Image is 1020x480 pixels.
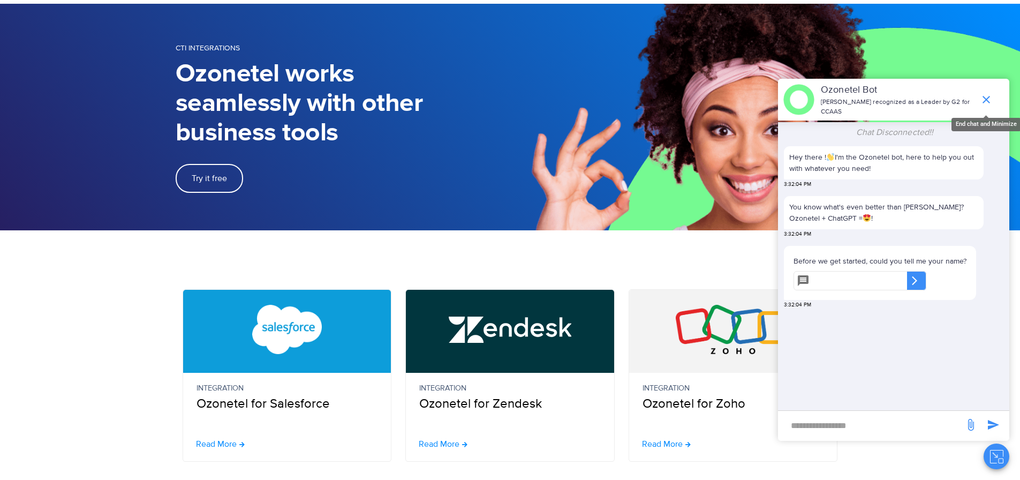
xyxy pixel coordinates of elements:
span: 3:32:04 PM [784,301,811,309]
p: [PERSON_NAME] recognized as a Leader by G2 for CCAAS [821,97,974,117]
span: Chat Disconnected!! [856,127,934,138]
a: Read More [419,440,467,448]
a: Read More [196,440,245,448]
p: Before we get started, could you tell me your name? [794,256,966,267]
img: 👋 [827,153,834,161]
span: Read More [196,440,237,448]
p: Ozonetel Bot [821,83,974,97]
a: Try it free [176,164,243,193]
img: header [783,84,814,115]
img: 😍 [863,214,871,222]
h1: Ozonetel works seamlessly with other business tools [176,59,510,148]
button: Close chat [984,444,1009,469]
p: You know what's even better than [PERSON_NAME]? Ozonetel + ChatGPT = ! [789,201,978,224]
div: new-msg-input [783,416,959,436]
span: 3:32:04 PM [784,230,811,238]
img: Salesforce CTI Integration with Call Center Software [226,305,349,354]
span: Read More [642,440,683,448]
span: Try it free [192,174,227,183]
p: Ozonetel for Salesforce [197,382,378,414]
p: Hey there ! I'm the Ozonetel bot, here to help you out with whatever you need! [789,152,978,174]
p: Ozonetel for Zendesk [419,382,601,414]
span: Read More [419,440,459,448]
span: CTI Integrations [176,43,240,52]
a: Read More [642,440,691,448]
p: Ozonetel for Zoho [643,382,824,414]
small: Integration [643,382,824,394]
span: send message [983,414,1004,436]
small: Integration [419,382,601,394]
small: Integration [197,382,378,394]
span: 3:32:04 PM [784,181,811,189]
span: end chat or minimize [976,89,997,110]
img: Zendesk Call Center Integration [449,305,571,354]
span: send message [960,414,981,436]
